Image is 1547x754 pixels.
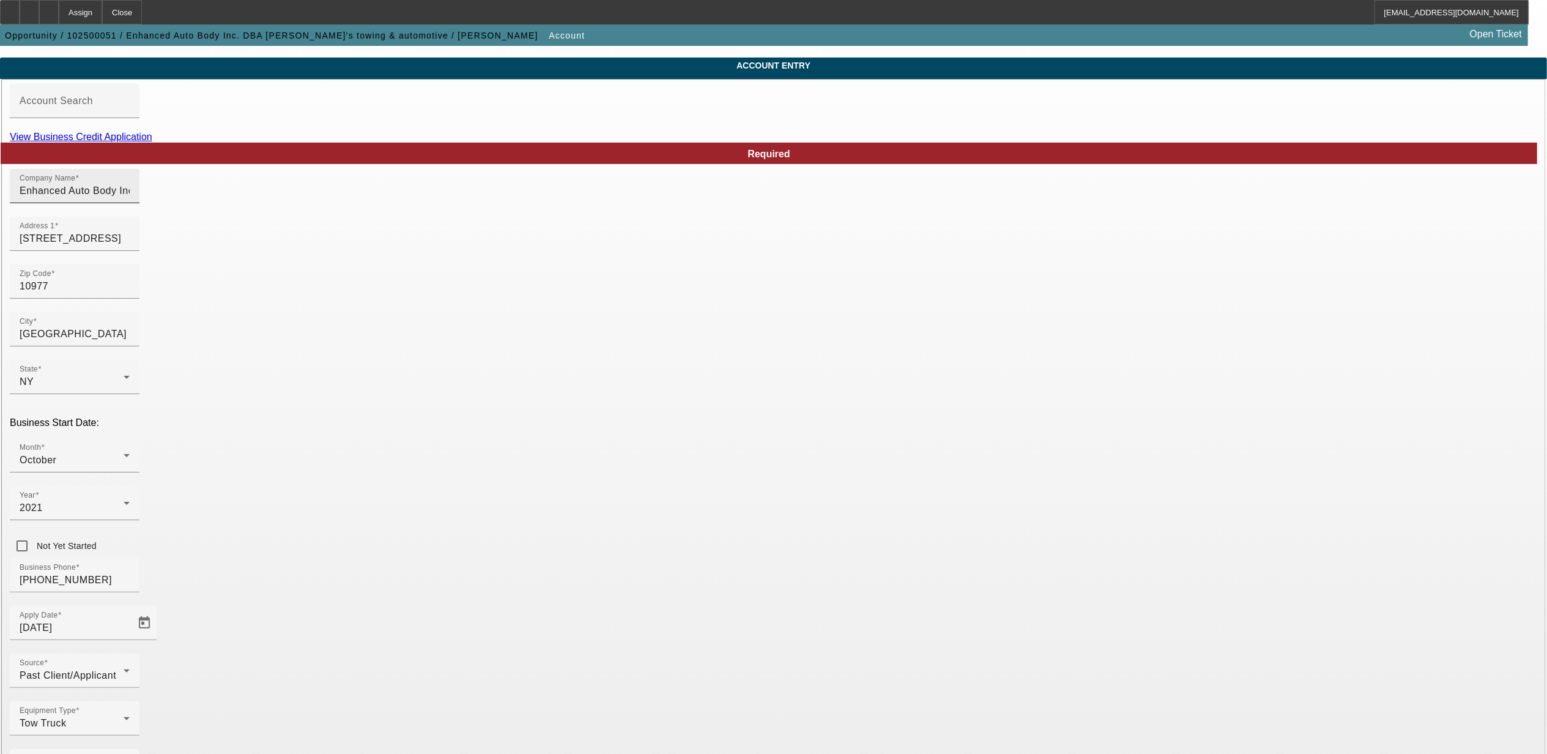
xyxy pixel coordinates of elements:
mat-label: Business Phone [20,564,76,572]
p: Business Start Date: [10,417,1537,428]
mat-label: Company Name [20,174,75,182]
span: October [20,455,56,465]
mat-label: Apply Date [20,611,58,619]
span: Account [549,31,585,40]
mat-label: Account Search [20,95,93,106]
mat-label: Month [20,444,41,452]
mat-label: Address 1 [20,222,54,230]
span: NY [20,376,34,387]
span: Past Client/Applicant [20,670,116,681]
mat-label: State [20,365,38,373]
span: 2021 [20,502,43,513]
mat-label: Year [20,491,35,499]
mat-label: Equipment Type [20,707,76,715]
mat-label: Source [20,659,44,667]
span: Required [748,149,790,159]
a: Open Ticket [1465,24,1527,45]
span: Account Entry [9,61,1538,70]
mat-label: City [20,318,33,326]
mat-label: Zip Code [20,270,51,278]
label: Not Yet Started [34,540,97,552]
a: View Business Credit Application [10,132,152,142]
span: Tow Truck [20,718,67,728]
button: Open calendar [132,611,157,635]
span: Opportunity / 102500051 / Enhanced Auto Body Inc. DBA [PERSON_NAME]’s towing & automotive / [PERS... [5,31,538,40]
button: Account [546,24,588,47]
